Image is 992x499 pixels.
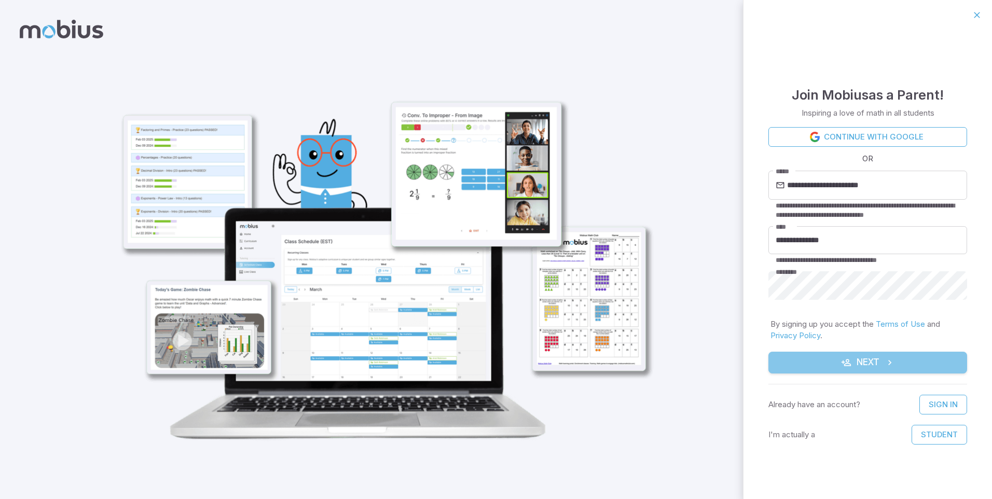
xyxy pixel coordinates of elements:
a: Terms of Use [876,319,925,329]
h4: Join Mobius as a Parent ! [792,85,944,105]
a: Sign In [919,395,967,414]
a: Continue with Google [768,127,967,147]
a: Privacy Policy [770,330,820,340]
button: Next [768,352,967,373]
p: I'm actually a [768,429,815,440]
span: OR [860,153,876,164]
p: By signing up you accept the and . [770,318,965,341]
button: Student [912,425,967,445]
p: Already have an account? [768,399,860,410]
p: Inspiring a love of math in all students [802,107,934,119]
img: parent_1-illustration [94,39,665,458]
